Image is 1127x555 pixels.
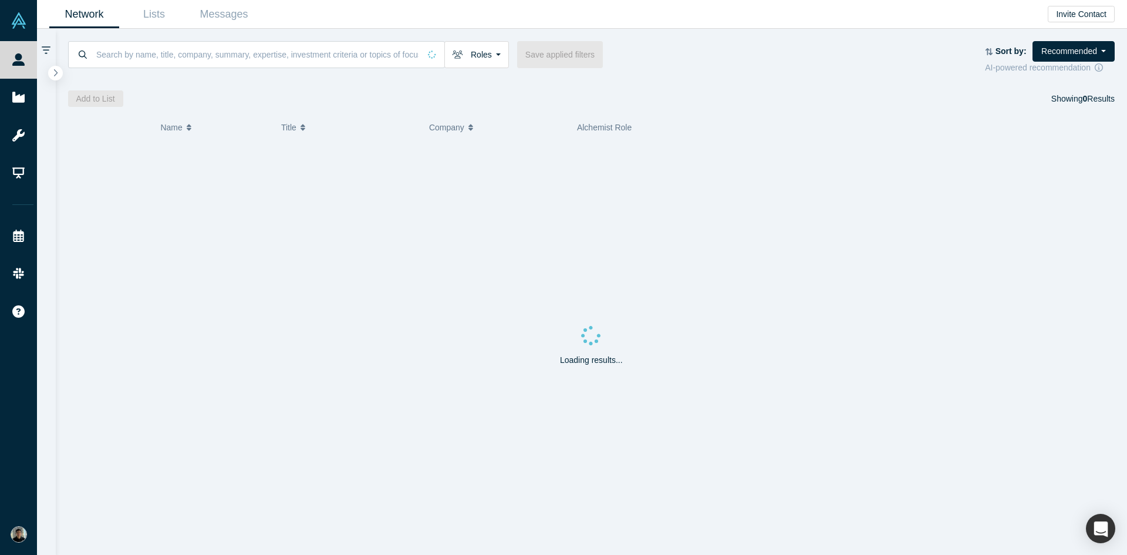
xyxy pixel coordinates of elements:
div: Showing [1051,90,1115,107]
span: Alchemist Role [577,123,632,132]
span: Title [281,115,296,140]
span: Name [160,115,182,140]
button: Company [429,115,565,140]
button: Roles [444,41,509,68]
span: Company [429,115,464,140]
button: Add to List [68,90,123,107]
a: Lists [119,1,189,28]
button: Invite Contact [1048,6,1115,22]
a: Network [49,1,119,28]
strong: Sort by: [996,46,1027,56]
input: Search by name, title, company, summary, expertise, investment criteria or topics of focus [95,41,420,68]
button: Title [281,115,417,140]
img: Alchemist Vault Logo [11,12,27,29]
button: Save applied filters [517,41,603,68]
strong: 0 [1083,94,1088,103]
a: Messages [189,1,259,28]
span: Results [1083,94,1115,103]
img: Ashkan Yousefi's Account [11,526,27,543]
button: Name [160,115,269,140]
p: Loading results... [560,354,623,366]
div: AI-powered recommendation [985,62,1115,74]
button: Recommended [1032,41,1115,62]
